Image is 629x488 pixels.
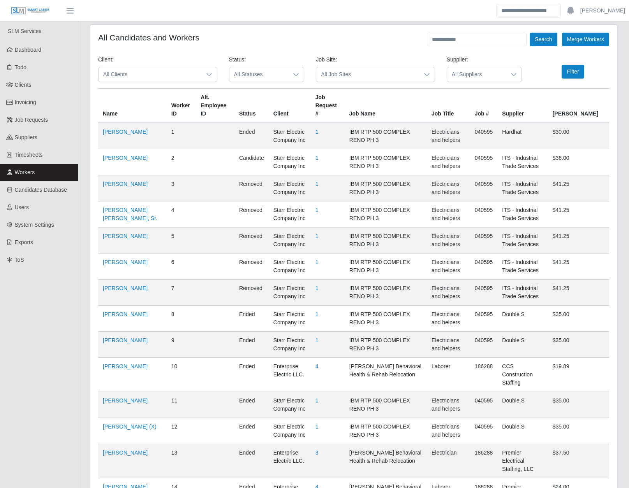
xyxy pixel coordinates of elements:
[345,306,427,332] td: IBM RTP 500 COMPLEX RENO PH 3
[548,149,609,175] td: $36.00
[167,254,196,280] td: 6
[497,227,548,254] td: ITS - Industrial Trade Services
[15,169,35,175] span: Workers
[427,254,470,280] td: Electricians and helpers
[470,89,498,123] th: Job #
[11,7,50,15] img: SLM Logo
[98,56,114,64] label: Client:
[496,4,561,17] input: Search
[315,363,319,369] a: 4
[103,311,148,317] a: [PERSON_NAME]
[427,306,470,332] td: Electricians and helpers
[167,332,196,358] td: 9
[103,285,148,291] a: [PERSON_NAME]
[470,444,498,478] td: 186288
[497,280,548,306] td: ITS - Industrial Trade Services
[167,201,196,227] td: 4
[234,227,269,254] td: removed
[548,444,609,478] td: $37.50
[315,207,319,213] a: 1
[15,239,33,245] span: Exports
[167,444,196,478] td: 13
[580,7,625,15] a: [PERSON_NAME]
[345,89,427,123] th: Job Name
[269,444,311,478] td: Enterprise Electric LLC.
[345,280,427,306] td: IBM RTP 500 COMPLEX RENO PH 3
[470,175,498,201] td: 040595
[548,280,609,306] td: $41.25
[562,65,584,79] button: Filter
[234,444,269,478] td: ended
[427,418,470,444] td: Electricians and helpers
[315,423,319,430] a: 1
[345,392,427,418] td: IBM RTP 500 COMPLEX RENO PH 3
[316,67,419,82] span: All Job Sites
[548,123,609,149] td: $30.00
[497,306,548,332] td: Double S
[167,392,196,418] td: 11
[234,201,269,227] td: removed
[269,149,311,175] td: Starr Electric Company Inc
[8,28,41,34] span: SLM Services
[470,149,498,175] td: 040595
[167,89,196,123] th: Worker ID
[548,254,609,280] td: $41.25
[103,337,148,343] a: [PERSON_NAME]
[103,363,148,369] a: [PERSON_NAME]
[229,67,289,82] span: All Statuses
[15,64,26,70] span: Todo
[470,392,498,418] td: 040595
[497,201,548,227] td: ITS - Industrial Trade Services
[103,207,157,221] a: [PERSON_NAME] [PERSON_NAME], Sr.
[15,117,48,123] span: Job Requests
[470,306,498,332] td: 040595
[196,89,234,123] th: Alt. Employee ID
[345,201,427,227] td: IBM RTP 500 COMPLEX RENO PH 3
[167,418,196,444] td: 12
[167,175,196,201] td: 3
[234,254,269,280] td: removed
[470,254,498,280] td: 040595
[269,123,311,149] td: Starr Electric Company Inc
[427,201,470,227] td: Electricians and helpers
[470,227,498,254] td: 040595
[311,89,345,123] th: Job Request #
[497,89,548,123] th: Supplier
[15,204,29,210] span: Users
[234,280,269,306] td: removed
[269,227,311,254] td: Starr Electric Company Inc
[15,82,32,88] span: Clients
[497,392,548,418] td: Double S
[103,259,148,265] a: [PERSON_NAME]
[103,450,148,456] a: [PERSON_NAME]
[167,123,196,149] td: 1
[315,233,319,239] a: 1
[548,227,609,254] td: $41.25
[345,175,427,201] td: IBM RTP 500 COMPLEX RENO PH 3
[315,337,319,343] a: 1
[427,123,470,149] td: Electricians and helpers
[470,123,498,149] td: 040595
[15,222,54,228] span: System Settings
[497,123,548,149] td: Hardhat
[345,149,427,175] td: IBM RTP 500 COMPLEX RENO PH 3
[315,155,319,161] a: 1
[103,155,148,161] a: [PERSON_NAME]
[548,306,609,332] td: $35.00
[315,181,319,187] a: 1
[99,67,201,82] span: All Clients
[167,149,196,175] td: 2
[103,181,148,187] a: [PERSON_NAME]
[497,418,548,444] td: Double S
[548,175,609,201] td: $41.25
[269,201,311,227] td: Starr Electric Company Inc
[548,89,609,123] th: [PERSON_NAME]
[447,67,506,82] span: All Suppliers
[562,33,609,46] button: Merge Workers
[15,257,24,263] span: ToS
[470,418,498,444] td: 040595
[15,152,43,158] span: Timesheets
[234,306,269,332] td: ended
[427,332,470,358] td: Electricians and helpers
[548,418,609,444] td: $35.00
